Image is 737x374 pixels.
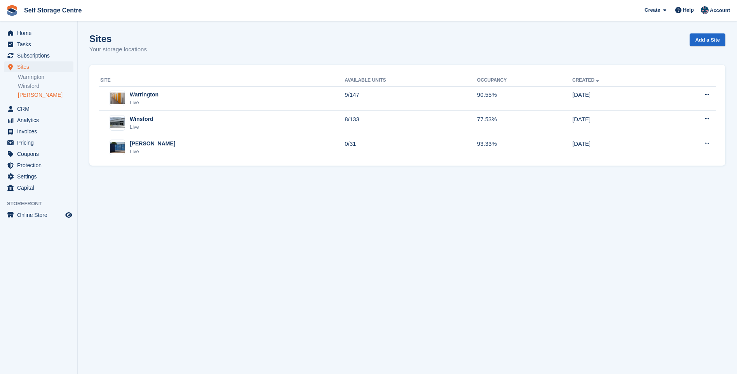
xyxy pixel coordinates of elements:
span: CRM [17,103,64,114]
img: Image of Warrington site [110,93,125,104]
td: [DATE] [572,86,663,111]
span: Home [17,28,64,38]
span: Online Store [17,210,64,220]
span: Create [645,6,660,14]
a: menu [4,115,73,126]
span: Analytics [17,115,64,126]
img: Image of Arley site [110,142,125,153]
span: Coupons [17,149,64,159]
span: Protection [17,160,64,171]
a: menu [4,149,73,159]
a: Created [572,77,601,83]
td: 93.33% [477,135,572,159]
div: [PERSON_NAME] [130,140,175,148]
a: menu [4,103,73,114]
div: Winsford [130,115,153,123]
a: Add a Site [690,33,725,46]
span: Help [683,6,694,14]
span: Tasks [17,39,64,50]
h1: Sites [89,33,147,44]
td: 90.55% [477,86,572,111]
img: Image of Winsford site [110,117,125,128]
th: Available Units [345,74,477,87]
div: Live [130,148,175,156]
a: menu [4,126,73,137]
a: menu [4,50,73,61]
td: [DATE] [572,111,663,135]
span: Subscriptions [17,50,64,61]
img: Clair Cole [701,6,709,14]
span: Pricing [17,137,64,148]
span: Capital [17,182,64,193]
a: Preview store [64,210,73,220]
div: Warrington [130,91,159,99]
a: menu [4,210,73,220]
td: 77.53% [477,111,572,135]
span: Invoices [17,126,64,137]
span: Sites [17,61,64,72]
span: Storefront [7,200,77,208]
span: Settings [17,171,64,182]
a: menu [4,28,73,38]
td: 8/133 [345,111,477,135]
img: stora-icon-8386f47178a22dfd0bd8f6a31ec36ba5ce8667c1dd55bd0f319d3a0aa187defe.svg [6,5,18,16]
a: menu [4,137,73,148]
a: menu [4,39,73,50]
a: menu [4,171,73,182]
div: Live [130,123,153,131]
span: Account [710,7,730,14]
a: Self Storage Centre [21,4,85,17]
div: Live [130,99,159,107]
th: Occupancy [477,74,572,87]
a: [PERSON_NAME] [18,91,73,99]
a: menu [4,160,73,171]
a: Warrington [18,73,73,81]
td: 9/147 [345,86,477,111]
th: Site [99,74,345,87]
a: menu [4,182,73,193]
td: 0/31 [345,135,477,159]
p: Your storage locations [89,45,147,54]
td: [DATE] [572,135,663,159]
a: menu [4,61,73,72]
a: Winsford [18,82,73,90]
